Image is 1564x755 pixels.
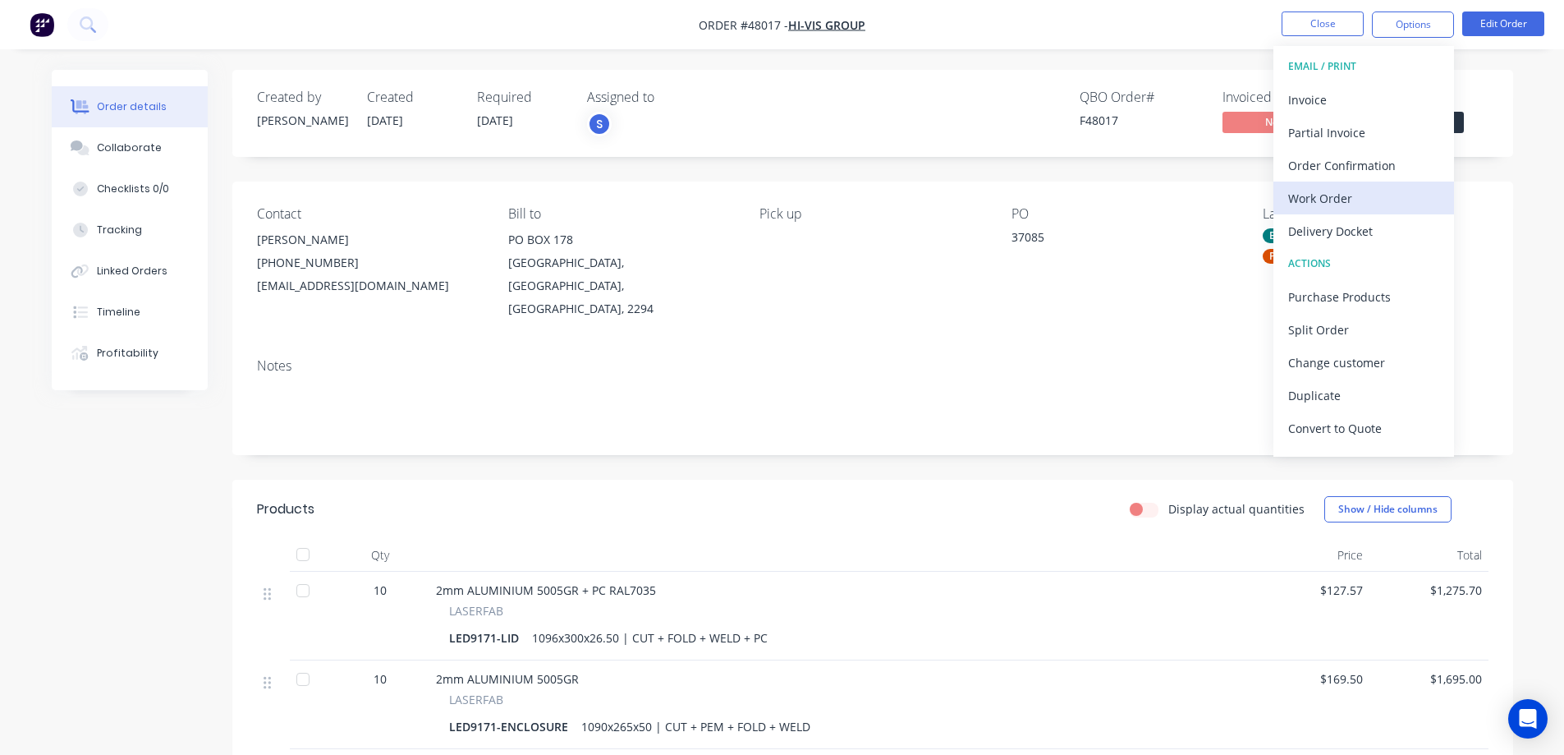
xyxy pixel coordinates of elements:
[1288,121,1439,145] div: Partial Invoice
[97,346,158,361] div: Profitability
[575,715,817,739] div: 1090x265x50 | CUT + PEM + FOLD + WELD
[257,274,482,297] div: [EMAIL_ADDRESS][DOMAIN_NAME]
[477,113,513,128] span: [DATE]
[1508,699,1548,739] div: Open Intercom Messenger
[367,90,457,105] div: Created
[1263,249,1364,264] div: POWDER COATING
[587,90,751,105] div: Assigned to
[97,305,140,320] div: Timeline
[367,113,403,128] span: [DATE]
[257,251,482,274] div: [PHONE_NUMBER]
[449,691,503,708] span: LASERFAB
[52,292,208,333] button: Timeline
[1250,539,1369,572] div: Price
[257,206,482,222] div: Contact
[1080,112,1203,129] div: F48017
[52,333,208,374] button: Profitability
[52,251,208,292] button: Linked Orders
[1282,12,1364,36] button: Close
[436,671,579,687] span: 2mm ALUMINIUM 5005GR
[257,228,482,297] div: [PERSON_NAME][PHONE_NUMBER][EMAIL_ADDRESS][DOMAIN_NAME]
[699,17,788,33] span: Order #48017 -
[1263,206,1488,222] div: Labels
[449,626,525,650] div: LED9171-LID
[52,86,208,127] button: Order details
[97,140,162,155] div: Collaborate
[1288,384,1439,407] div: Duplicate
[477,90,567,105] div: Required
[1080,90,1203,105] div: QBO Order #
[257,499,314,519] div: Products
[1376,582,1482,599] span: $1,275.70
[788,17,865,33] a: HI-VIS GROUP
[97,182,169,196] div: Checklists 0/0
[52,168,208,209] button: Checklists 0/0
[1288,253,1439,274] div: ACTIONS
[1288,417,1439,440] div: Convert to Quote
[1288,56,1439,77] div: EMAIL / PRINT
[1222,90,1346,105] div: Invoiced
[1011,228,1217,251] div: 37085
[1257,582,1363,599] span: $127.57
[374,670,387,688] span: 10
[52,127,208,168] button: Collaborate
[1288,88,1439,112] div: Invoice
[1263,228,1340,243] div: BREAK PRESS
[759,206,984,222] div: Pick up
[97,264,167,279] div: Linked Orders
[508,206,733,222] div: Bill to
[257,228,482,251] div: [PERSON_NAME]
[508,251,733,320] div: [GEOGRAPHIC_DATA], [GEOGRAPHIC_DATA], [GEOGRAPHIC_DATA], 2294
[1288,154,1439,177] div: Order Confirmation
[374,582,387,599] span: 10
[508,228,733,251] div: PO BOX 178
[97,99,167,114] div: Order details
[30,12,54,37] img: Factory
[1372,12,1454,38] button: Options
[1288,449,1439,473] div: Archive
[257,358,1488,374] div: Notes
[1462,12,1544,36] button: Edit Order
[1288,285,1439,309] div: Purchase Products
[449,602,503,619] span: LASERFAB
[1257,670,1363,688] span: $169.50
[587,112,612,136] button: S
[525,626,774,650] div: 1096x300x26.50 | CUT + FOLD + WELD + PC
[1288,318,1439,342] div: Split Order
[52,209,208,251] button: Tracking
[436,582,656,598] span: 2mm ALUMINIUM 5005GR + PC RAL7035
[1288,219,1439,243] div: Delivery Docket
[1369,539,1488,572] div: Total
[1288,351,1439,375] div: Change customer
[331,539,429,572] div: Qty
[1168,500,1305,518] label: Display actual quantities
[257,112,347,129] div: [PERSON_NAME]
[1324,496,1452,523] button: Show / Hide columns
[97,223,142,237] div: Tracking
[449,715,575,739] div: LED9171-ENCLOSURE
[1288,186,1439,210] div: Work Order
[508,228,733,320] div: PO BOX 178[GEOGRAPHIC_DATA], [GEOGRAPHIC_DATA], [GEOGRAPHIC_DATA], 2294
[1011,206,1236,222] div: PO
[1376,670,1482,688] span: $1,695.00
[1222,112,1321,132] span: No
[257,90,347,105] div: Created by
